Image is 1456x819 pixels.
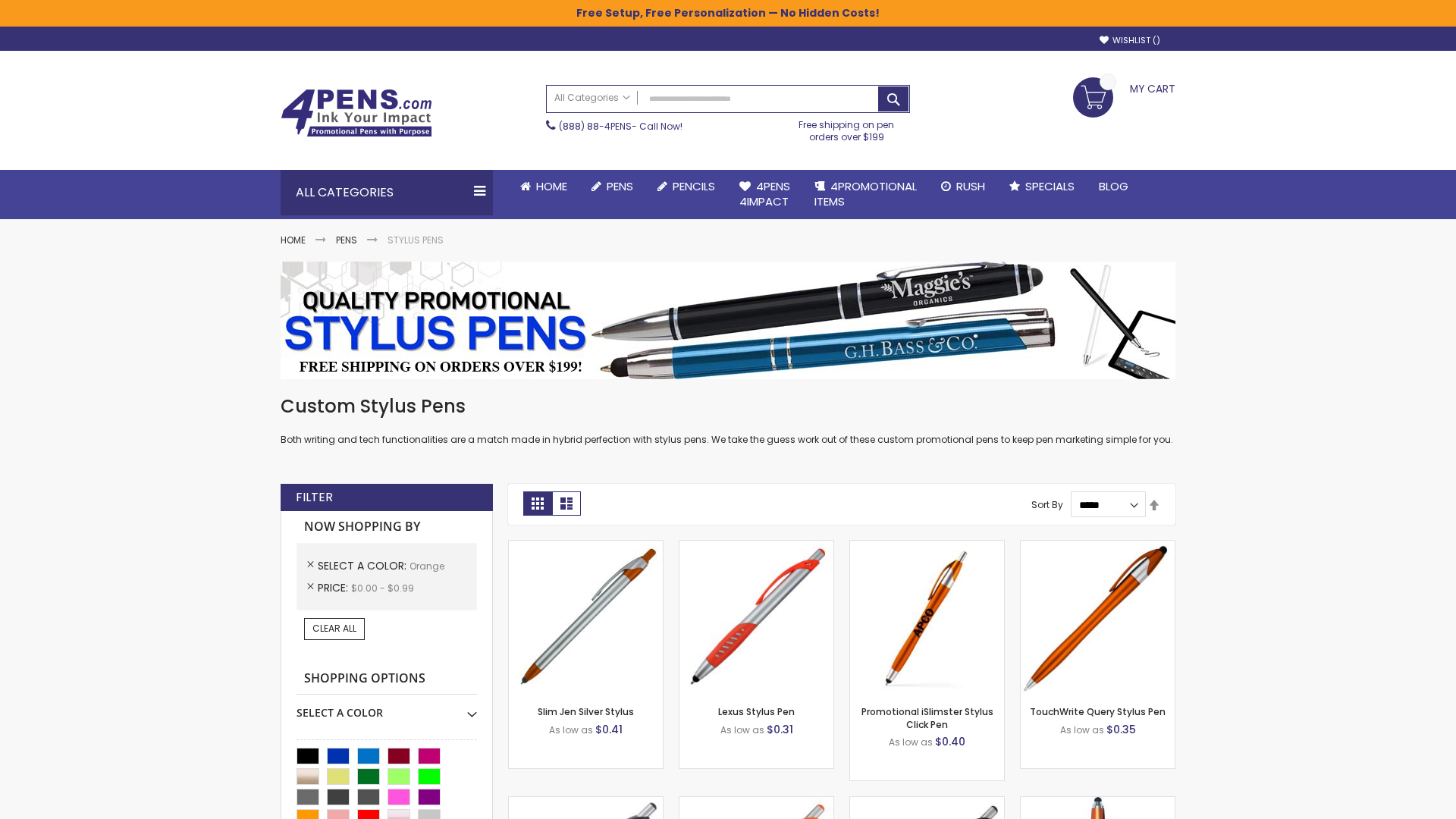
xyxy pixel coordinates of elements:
[1021,540,1175,553] a: TouchWrite Query Stylus Pen-Orange
[956,178,985,194] span: Rush
[1031,498,1063,511] label: Sort By
[549,723,593,736] span: As low as
[1100,35,1160,46] a: Wishlist
[281,262,1175,379] img: Stylus Pens
[889,736,933,748] span: As low as
[929,170,997,203] a: Rush
[318,580,351,595] span: Price
[850,796,1004,809] a: Lexus Metallic Stylus Pen-Orange
[1106,722,1136,737] span: $0.35
[281,170,493,215] div: All Categories
[739,178,790,209] span: 4Pens 4impact
[679,540,833,553] a: Lexus Stylus Pen-Orange
[935,734,965,749] span: $0.40
[850,540,1004,553] a: Promotional iSlimster Stylus Click Pen-Orange
[1087,170,1141,203] a: Blog
[297,511,477,543] strong: Now Shopping by
[554,92,630,104] span: All Categories
[720,723,764,736] span: As low as
[1060,723,1104,736] span: As low as
[318,558,409,573] span: Select A Color
[559,120,632,133] a: (888) 88-4PENS
[1099,178,1128,194] span: Blog
[281,394,1175,419] h1: Custom Stylus Pens
[673,178,715,194] span: Pencils
[388,234,444,246] strong: Stylus Pens
[645,170,727,203] a: Pencils
[1030,705,1166,718] a: TouchWrite Query Stylus Pen
[679,796,833,809] a: Boston Silver Stylus Pen-Orange
[281,234,306,246] a: Home
[336,234,357,246] a: Pens
[679,541,833,695] img: Lexus Stylus Pen-Orange
[538,705,634,718] a: Slim Jen Silver Stylus
[1021,541,1175,695] img: TouchWrite Query Stylus Pen-Orange
[861,705,993,730] a: Promotional iSlimster Stylus Click Pen
[595,722,623,737] span: $0.41
[351,582,414,595] span: $0.00 - $0.99
[547,86,638,111] a: All Categories
[523,491,552,516] strong: Grid
[997,170,1087,203] a: Specials
[296,489,333,506] strong: Filter
[718,705,795,718] a: Lexus Stylus Pen
[814,178,917,209] span: 4PROMOTIONAL ITEMS
[1025,178,1075,194] span: Specials
[767,722,793,737] span: $0.31
[304,618,365,639] a: Clear All
[536,178,567,194] span: Home
[1021,796,1175,809] a: TouchWrite Command Stylus Pen-Orange
[509,541,663,695] img: Slim Jen Silver Stylus-Orange
[508,170,579,203] a: Home
[802,170,929,219] a: 4PROMOTIONALITEMS
[281,394,1175,447] div: Both writing and tech functionalities are a match made in hybrid perfection with stylus pens. We ...
[509,540,663,553] a: Slim Jen Silver Stylus-Orange
[409,560,444,573] span: Orange
[297,663,477,695] strong: Shopping Options
[579,170,645,203] a: Pens
[559,120,682,133] span: - Call Now!
[607,178,633,194] span: Pens
[727,170,802,219] a: 4Pens4impact
[850,541,1004,695] img: Promotional iSlimster Stylus Click Pen-Orange
[509,796,663,809] a: Boston Stylus Pen-Orange
[783,113,911,143] div: Free shipping on pen orders over $199
[312,622,356,635] span: Clear All
[281,89,432,137] img: 4Pens Custom Pens and Promotional Products
[297,695,477,720] div: Select A Color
